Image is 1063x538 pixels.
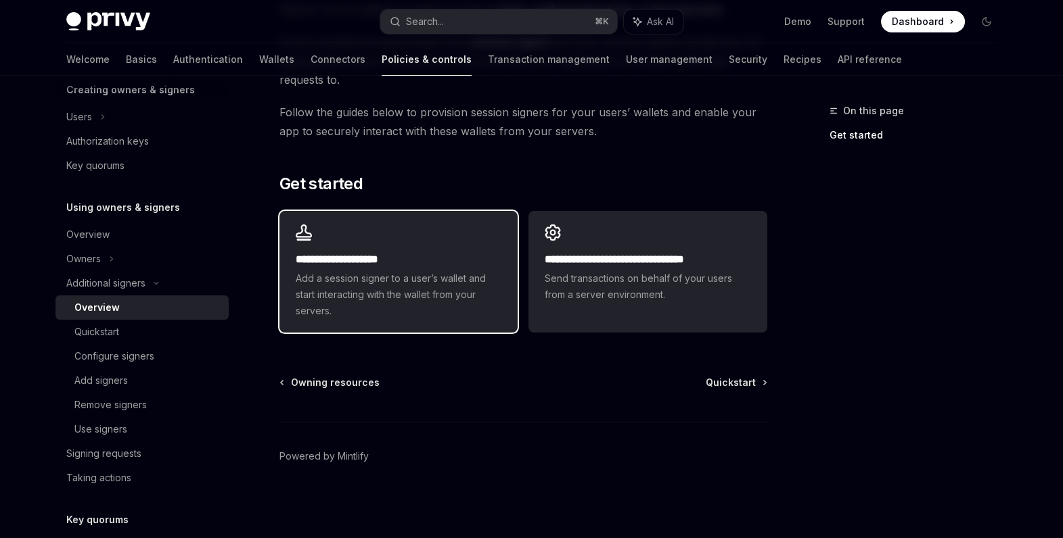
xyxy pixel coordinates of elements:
a: Remove signers [55,393,229,417]
a: Security [729,43,767,76]
span: Follow the guides below to provision session signers for your users’ wallets and enable your app ... [279,103,767,141]
span: Quickstart [706,376,756,389]
a: Quickstart [55,320,229,344]
div: Add signers [74,372,128,389]
a: **** **** **** *****Add a session signer to a user’s wallet and start interacting with the wallet... [279,211,518,333]
a: Wallets [259,43,294,76]
span: Ask AI [647,15,674,28]
a: Connectors [311,43,365,76]
div: Quickstart [74,324,119,340]
div: Overview [66,226,110,243]
a: Overview [55,222,229,247]
a: Get started [830,124,1008,146]
span: On this page [843,103,904,119]
button: Toggle dark mode [976,11,997,32]
a: Transaction management [488,43,610,76]
a: Owning resources [281,376,380,389]
span: ⌘ K [595,16,609,27]
a: Overview [55,295,229,320]
a: User management [626,43,713,76]
div: Search... [406,14,444,30]
span: Send transactions on behalf of your users from a server environment. [545,270,750,303]
a: Configure signers [55,344,229,368]
img: dark logo [66,12,150,31]
a: Welcome [66,43,110,76]
a: API reference [838,43,902,76]
a: Quickstart [706,376,766,389]
a: Policies & controls [382,43,472,76]
div: Configure signers [74,348,154,364]
h5: Key quorums [66,512,129,528]
div: Remove signers [74,397,147,413]
a: Powered by Mintlify [279,449,369,463]
a: Support [828,15,865,28]
div: Use signers [74,421,127,437]
div: Authorization keys [66,133,149,149]
div: Signing requests [66,445,141,462]
span: Owning resources [291,376,380,389]
div: Overview [74,299,120,316]
div: Users [66,109,92,125]
button: Search...⌘K [380,9,617,34]
a: Demo [784,15,811,28]
div: Key quorums [66,157,125,174]
a: Authorization keys [55,129,229,153]
a: Authentication [173,43,243,76]
div: Owners [66,251,101,267]
a: Recipes [784,43,821,76]
span: Dashboard [892,15,944,28]
a: Dashboard [881,11,965,32]
span: Add a session signer to a user’s wallet and start interacting with the wallet from your servers. [296,270,501,319]
button: Ask AI [624,9,683,34]
div: Additional signers [66,275,145,291]
a: Key quorums [55,153,229,178]
a: Add signers [55,368,229,393]
h5: Using owners & signers [66,199,180,216]
span: Get started [279,173,363,195]
a: Taking actions [55,466,229,490]
a: Use signers [55,417,229,441]
div: Taking actions [66,470,131,486]
a: Basics [126,43,157,76]
a: Signing requests [55,441,229,466]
